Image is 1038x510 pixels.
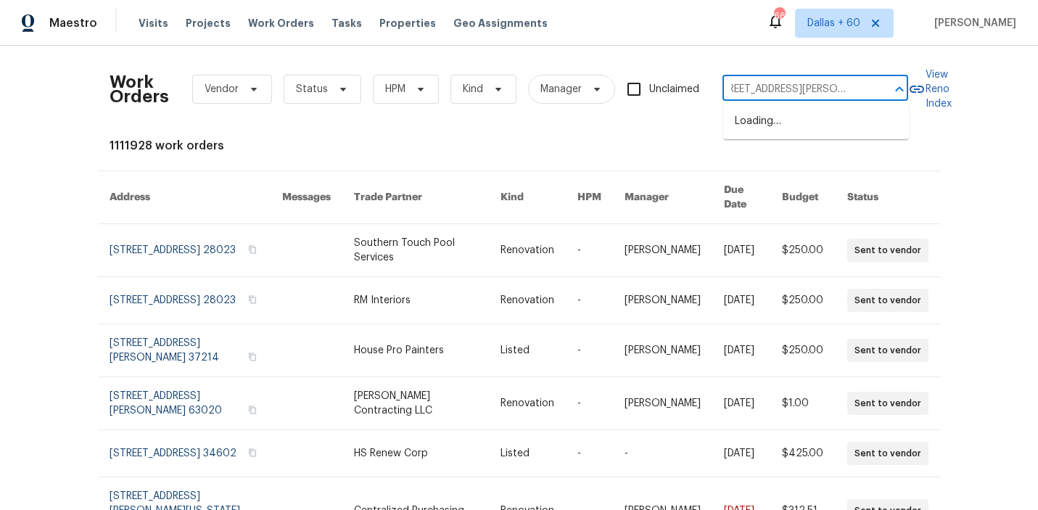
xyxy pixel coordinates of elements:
td: [PERSON_NAME] [613,224,712,277]
td: Renovation [489,377,566,430]
td: HS Renew Corp [342,430,489,477]
td: Renovation [489,224,566,277]
span: [PERSON_NAME] [928,16,1016,30]
td: - [566,277,613,324]
td: - [566,377,613,430]
th: Status [836,171,940,224]
span: Properties [379,16,436,30]
button: Copy Address [246,350,259,363]
div: 662 [774,9,784,23]
td: RM Interiors [342,277,489,324]
span: Vendor [205,82,239,96]
button: Copy Address [246,403,259,416]
button: Copy Address [246,446,259,459]
th: Address [98,171,271,224]
th: Manager [613,171,712,224]
td: - [613,430,712,477]
div: Loading… [723,104,909,139]
span: Unclaimed [649,82,699,97]
th: Messages [271,171,342,224]
th: HPM [566,171,613,224]
span: Projects [186,16,231,30]
a: View Reno Index [908,67,952,111]
th: Trade Partner [342,171,489,224]
td: [PERSON_NAME] Contracting LLC [342,377,489,430]
span: Dallas + 60 [807,16,860,30]
span: Kind [463,82,483,96]
td: - [566,324,613,377]
div: 1111928 work orders [110,139,929,153]
th: Kind [489,171,566,224]
th: Due Date [712,171,770,224]
button: Copy Address [246,293,259,306]
button: Close [889,79,910,99]
span: Manager [540,82,582,96]
span: Work Orders [248,16,314,30]
span: Status [296,82,328,96]
td: House Pro Painters [342,324,489,377]
span: Maestro [49,16,97,30]
td: [PERSON_NAME] [613,377,712,430]
input: Enter in an address [722,78,868,101]
h2: Work Orders [110,75,169,104]
td: [PERSON_NAME] [613,277,712,324]
button: Copy Address [246,243,259,256]
span: Geo Assignments [453,16,548,30]
span: HPM [385,82,405,96]
td: Southern Touch Pool Services [342,224,489,277]
td: - [566,430,613,477]
td: Renovation [489,277,566,324]
td: Listed [489,324,566,377]
td: Listed [489,430,566,477]
td: - [566,224,613,277]
span: Tasks [331,18,362,28]
th: Budget [770,171,836,224]
td: [PERSON_NAME] [613,324,712,377]
span: Visits [139,16,168,30]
